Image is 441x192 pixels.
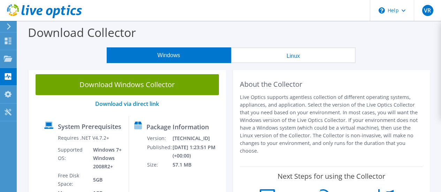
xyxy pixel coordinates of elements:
label: Next Steps for using the Collector [277,172,385,181]
td: Version: [147,134,172,143]
td: Published: [147,143,172,160]
td: 57.1 MB [172,160,223,169]
span: VR [422,5,433,16]
p: Live Optics supports agentless collection of different operating systems, appliances, and applica... [240,93,423,155]
td: Free Disk Space: [58,171,88,189]
svg: \n [379,7,385,14]
td: 5GB [88,171,123,189]
a: Download via direct link [95,100,159,108]
button: Linux [231,47,356,63]
td: [DATE] 1:23:51 PM (+00:00) [172,143,223,160]
label: System Prerequisites [58,123,121,130]
label: Download Collector [28,24,136,40]
td: [TECHNICAL_ID] [172,134,223,143]
label: Package Information [146,123,209,130]
h2: About the Collector [240,80,423,89]
td: Windows 7+ Windows 2008R2+ [88,145,123,171]
a: Download Windows Collector [36,74,219,95]
td: Size: [147,160,172,169]
td: Supported OS: [58,145,88,171]
label: Requires .NET V4.7.2+ [58,135,109,141]
button: Windows [107,47,231,63]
